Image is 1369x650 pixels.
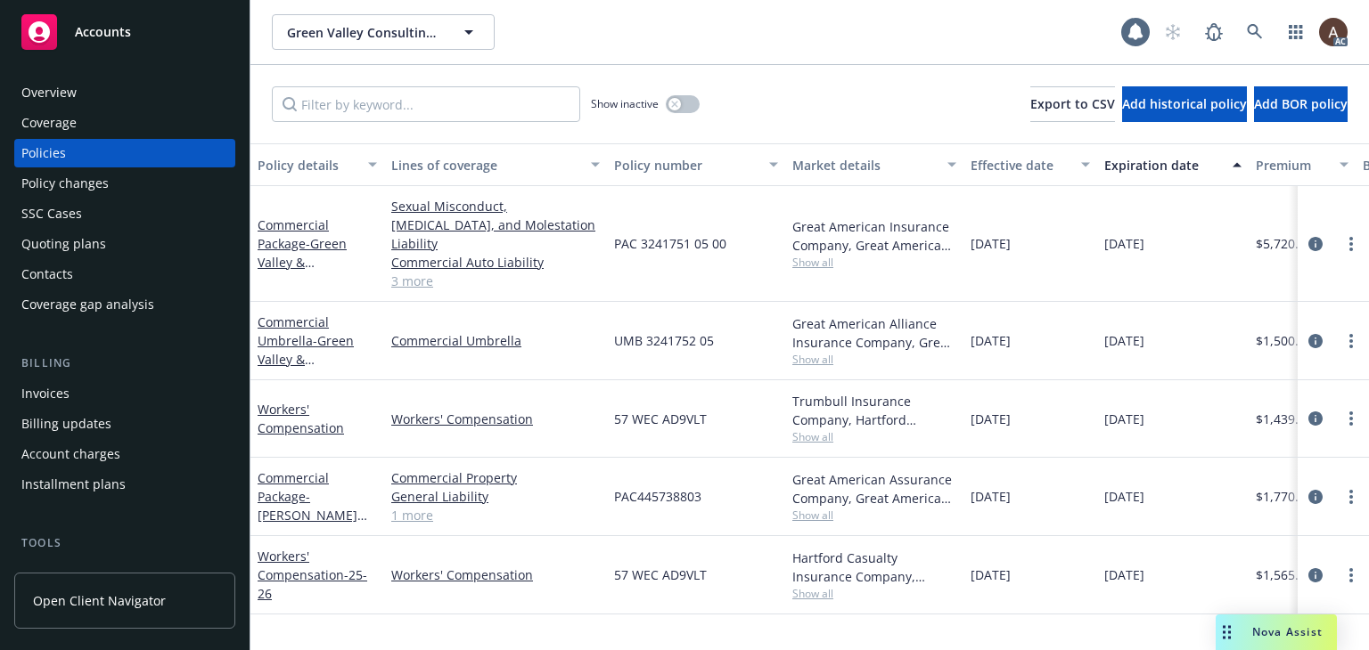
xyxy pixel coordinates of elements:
div: Invoices [21,379,70,408]
button: Market details [785,143,963,186]
img: photo [1319,18,1348,46]
a: 1 more [391,506,600,524]
a: Workers' Compensation [391,565,600,584]
a: Workers' Compensation [258,548,367,602]
button: Green Valley Consulting Corp DBA Brain Balance of [PERSON_NAME] [272,14,495,50]
div: Market details [792,156,937,175]
div: Policies [21,139,66,167]
span: [DATE] [1104,565,1144,584]
a: Coverage [14,109,235,137]
div: Account charges [21,440,120,468]
a: Policy changes [14,169,235,198]
a: Commercial Package [258,216,357,289]
div: Expiration date [1104,156,1222,175]
span: [DATE] [971,331,1011,350]
a: SSC Cases [14,199,235,228]
div: Policy number [614,156,758,175]
span: Nova Assist [1252,624,1323,639]
div: SSC Cases [21,199,82,228]
button: Effective date [963,143,1097,186]
div: Drag to move [1216,614,1238,650]
a: more [1340,565,1362,586]
span: [DATE] [1104,410,1144,428]
a: Search [1237,14,1273,50]
a: Billing updates [14,410,235,438]
button: Expiration date [1097,143,1249,186]
span: [DATE] [1104,234,1144,253]
div: Policy details [258,156,357,175]
div: Lines of coverage [391,156,580,175]
span: [DATE] [1104,331,1144,350]
input: Filter by keyword... [272,86,580,122]
div: Billing [14,354,235,372]
div: Premium [1256,156,1329,175]
div: Great American Insurance Company, Great American Insurance Group [792,217,956,255]
a: General Liability [391,487,600,506]
span: Show all [792,429,956,444]
button: Lines of coverage [384,143,607,186]
a: Start snowing [1155,14,1191,50]
a: Invoices [14,379,235,408]
span: Accounts [75,25,131,39]
a: Switch app [1278,14,1314,50]
span: [DATE] [1104,487,1144,506]
div: Policy changes [21,169,109,198]
span: - [PERSON_NAME] LRO [258,488,367,542]
a: 3 more [391,272,600,290]
a: circleInformation [1305,565,1326,586]
span: PAC 3241751 05 00 [614,234,726,253]
button: Nova Assist [1216,614,1337,650]
span: [DATE] [971,565,1011,584]
span: Export to CSV [1030,95,1115,112]
button: Export to CSV [1030,86,1115,122]
a: circleInformation [1305,233,1326,255]
span: [DATE] [971,487,1011,506]
span: $5,720.00 [1256,234,1313,253]
button: Add historical policy [1122,86,1247,122]
div: Tools [14,534,235,552]
span: 57 WEC AD9VLT [614,410,707,428]
div: Great American Alliance Insurance Company, Great American Insurance Group [792,314,956,352]
span: - Green Valley & [PERSON_NAME] [258,332,357,386]
span: Show all [792,586,956,601]
span: Open Client Navigator [33,591,166,610]
div: Trumbull Insurance Company, Hartford Insurance Group [792,392,956,429]
div: Billing updates [21,410,111,438]
span: $1,439.00 [1256,410,1313,428]
a: Commercial Property [391,468,600,487]
a: more [1340,486,1362,508]
a: circleInformation [1305,408,1326,429]
div: Effective date [971,156,1070,175]
span: Show all [792,508,956,523]
span: Show all [792,352,956,367]
div: Quoting plans [21,230,106,258]
span: Add BOR policy [1254,95,1348,112]
a: Contacts [14,260,235,288]
a: Accounts [14,7,235,57]
div: Great American Assurance Company, Great American Insurance Group [792,470,956,508]
a: Policies [14,139,235,167]
button: Policy number [607,143,785,186]
a: Commercial Umbrella [391,331,600,350]
span: - Green Valley & [PERSON_NAME] [258,235,357,289]
span: $1,770.00 [1256,487,1313,506]
a: Commercial Package [258,469,357,542]
div: Coverage [21,109,77,137]
a: Quoting plans [14,230,235,258]
a: Overview [14,78,235,107]
button: Policy details [250,143,384,186]
a: more [1340,330,1362,352]
span: $1,565.00 [1256,565,1313,584]
div: Contacts [21,260,73,288]
a: more [1340,233,1362,255]
a: Sexual Misconduct, [MEDICAL_DATA], and Molestation Liability [391,197,600,253]
a: Report a Bug [1196,14,1232,50]
span: PAC445738803 [614,487,701,506]
span: 57 WEC AD9VLT [614,565,707,584]
span: Show inactive [591,96,659,111]
a: more [1340,408,1362,429]
div: Installment plans [21,470,126,499]
span: Add historical policy [1122,95,1247,112]
span: Show all [792,255,956,270]
span: [DATE] [971,410,1011,428]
